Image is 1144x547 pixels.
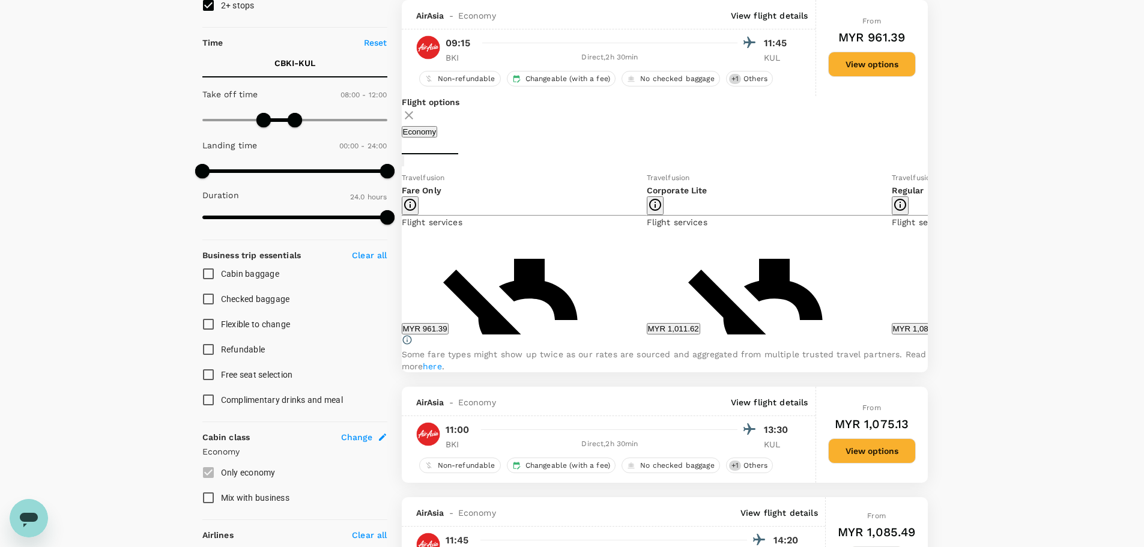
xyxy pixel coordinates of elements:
div: +1Others [726,458,773,473]
span: Others [739,74,772,84]
span: + 1 [729,74,741,84]
p: Regular [892,184,1137,196]
span: No checked baggage [635,461,719,471]
span: AirAsia [416,10,444,22]
p: BKI [446,52,476,64]
p: BKI [446,438,476,450]
p: Take off time [202,88,258,100]
button: View options [828,438,916,464]
p: Landing time [202,139,258,151]
p: 11:45 [764,36,794,50]
span: 24.0 hours [350,193,387,201]
p: Fare Only [402,184,647,196]
span: Travelfusion [647,174,690,182]
p: KUL [764,438,794,450]
div: Non-refundable [419,71,501,86]
p: 13:30 [764,423,794,437]
span: Change [341,431,373,443]
span: Cabin baggage [221,269,279,279]
h6: MYR 1,085.49 [838,522,916,542]
p: Duration [202,189,239,201]
div: No checked baggage [622,71,720,86]
span: Changeable (with a fee) [521,461,615,471]
span: Changeable (with a fee) [521,74,615,84]
span: - [444,396,458,408]
span: Others [739,461,772,471]
div: +1Others [726,71,773,86]
p: Reset [364,37,387,49]
span: From [867,512,886,520]
span: Checked baggage [221,294,290,304]
span: Economy [458,396,496,408]
span: Flight services [647,217,707,227]
p: View flight details [731,396,808,408]
div: Changeable (with a fee) [507,458,616,473]
div: Non-refundable [419,458,501,473]
h6: MYR 961.39 [838,28,906,47]
span: Non-refundable [433,461,500,471]
p: 11:00 [446,423,470,437]
div: Direct , 2h 30min [483,438,737,450]
span: Non-refundable [433,74,500,84]
span: Economy [458,507,496,519]
span: Free seat selection [221,370,293,379]
span: Complimentary drinks and meal [221,395,343,405]
button: Economy [402,126,438,138]
span: From [862,17,881,25]
p: KUL [764,52,794,64]
span: AirAsia [416,396,444,408]
span: No checked baggage [635,74,719,84]
strong: Cabin class [202,432,250,442]
p: Flight options [402,96,928,108]
p: View flight details [740,507,818,519]
span: 00:00 - 24:00 [339,142,387,150]
img: AK [416,422,440,446]
span: From [862,403,881,412]
span: Mix with business [221,493,289,503]
button: MYR 1,085.49 [892,323,945,334]
div: Changeable (with a fee) [507,71,616,86]
p: Clear all [352,249,387,261]
p: View flight details [731,10,808,22]
span: + 1 [729,461,741,471]
span: AirAsia [416,507,444,519]
span: - [444,10,458,22]
p: Clear all [352,529,387,541]
p: Some fare types might show up twice as our rates are sourced and aggregated from multiple trusted... [402,348,928,372]
span: 2+ stops [221,1,255,10]
span: Travelfusion [402,174,445,182]
span: Refundable [221,345,265,354]
p: Economy [202,446,387,458]
span: Flight services [402,217,462,227]
p: CBKI - KUL [274,57,315,69]
p: 09:15 [446,36,471,50]
span: Travelfusion [892,174,935,182]
span: Flight services [892,217,952,227]
p: Time [202,37,223,49]
p: Corporate Lite [647,184,892,196]
a: here [423,361,442,371]
span: Economy [458,10,496,22]
button: MYR 1,011.62 [647,323,700,334]
iframe: Button to launch messaging window [10,499,48,537]
img: AK [416,35,440,59]
div: Direct , 2h 30min [483,52,737,64]
span: Flexible to change [221,319,291,329]
h6: MYR 1,075.13 [835,414,909,434]
span: Only economy [221,468,276,477]
div: No checked baggage [622,458,720,473]
strong: Airlines [202,530,234,540]
strong: Business trip essentials [202,250,301,260]
button: MYR 961.39 [402,323,449,334]
span: 08:00 - 12:00 [340,91,387,99]
button: View options [828,52,916,77]
span: - [444,507,458,519]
